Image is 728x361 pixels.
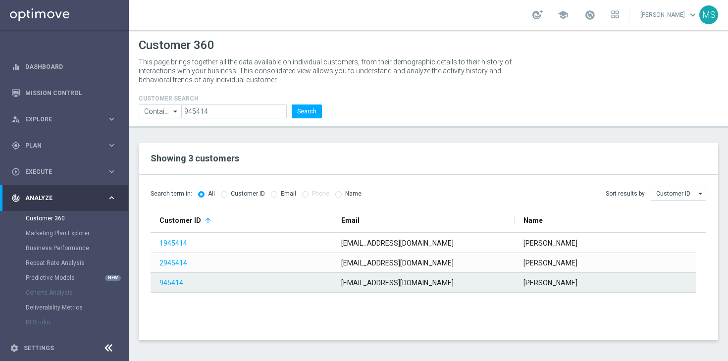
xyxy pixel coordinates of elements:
span: [EMAIL_ADDRESS][DOMAIN_NAME] [341,239,454,247]
span: [PERSON_NAME] [523,239,577,247]
span: Sort results by [606,190,645,198]
div: Customer 360 [26,211,128,226]
p: This page brings together all the data available on individual customers, from their demographic ... [139,57,520,84]
label: Name [345,190,362,198]
i: keyboard_arrow_right [107,141,116,150]
div: Press SPACE to select this row. [151,233,696,253]
div: Plan [11,141,107,150]
a: Customer 360 [26,214,103,222]
a: 2945414 [159,259,187,267]
span: [PERSON_NAME] [523,259,577,267]
div: Execute [11,167,107,176]
div: MS [699,5,718,24]
h4: CUSTOMER SEARCH [139,95,322,102]
a: Business Performance [26,244,103,252]
a: Marketing Plan Explorer [26,229,103,237]
div: Mission Control [11,80,116,106]
i: equalizer [11,62,20,71]
span: Search term in: [151,190,192,198]
a: 1945414 [159,239,187,247]
input: Contains [139,104,181,118]
i: keyboard_arrow_right [107,114,116,124]
span: Plan [25,143,107,149]
a: Settings [24,345,54,351]
div: Dashboard [11,53,116,80]
button: Search [292,104,322,118]
div: Analyze [11,194,107,203]
div: Business Performance [26,241,128,256]
button: track_changes Analyze keyboard_arrow_right [11,194,117,202]
span: Execute [25,169,107,175]
label: All [208,190,215,198]
span: [PERSON_NAME] [523,279,577,287]
a: Dashboard [25,53,116,80]
span: [EMAIL_ADDRESS][DOMAIN_NAME] [341,279,454,287]
div: Press SPACE to select this row. [151,253,696,273]
span: Customer ID [159,216,201,224]
i: gps_fixed [11,141,20,150]
a: Deliverability Metrics [26,304,103,311]
span: Explore [25,116,107,122]
i: arrow_drop_down [171,105,181,118]
input: Enter CID, Email, name or phone [181,104,287,118]
div: Press SPACE to select this row. [151,273,696,293]
span: keyboard_arrow_down [687,9,698,20]
i: arrow_drop_down [696,187,706,200]
button: gps_fixed Plan keyboard_arrow_right [11,142,117,150]
span: school [558,9,569,20]
div: Marketing Plan Explorer [26,226,128,241]
a: Repeat Rate Analysis [26,259,103,267]
span: Analyze [25,195,107,201]
button: play_circle_outline Execute keyboard_arrow_right [11,168,117,176]
h1: Customer 360 [139,38,718,52]
div: Repeat Rate Analysis [26,256,128,270]
div: BI Studio [26,315,128,330]
a: [PERSON_NAME]keyboard_arrow_down [639,7,699,22]
span: Email [341,216,360,224]
i: settings [10,344,19,353]
button: equalizer Dashboard [11,63,117,71]
span: Name [523,216,543,224]
i: track_changes [11,194,20,203]
div: Explore [11,115,107,124]
i: keyboard_arrow_right [107,193,116,203]
i: person_search [11,115,20,124]
a: Predictive Models [26,274,103,282]
div: Deliverability Metrics [26,300,128,315]
label: Phone [312,190,329,198]
button: person_search Explore keyboard_arrow_right [11,115,117,123]
span: [EMAIL_ADDRESS][DOMAIN_NAME] [341,259,454,267]
i: play_circle_outline [11,167,20,176]
label: Email [281,190,296,198]
i: keyboard_arrow_right [107,167,116,176]
input: Customer ID [651,187,706,201]
div: Predictive Models [26,270,128,285]
span: Showing 3 customers [151,153,239,163]
div: NEW [105,275,121,281]
label: Customer ID [231,190,265,198]
a: Mission Control [25,80,116,106]
div: Cohorts Analysis [26,285,128,300]
button: Mission Control [11,89,117,97]
a: 945414 [159,279,183,287]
